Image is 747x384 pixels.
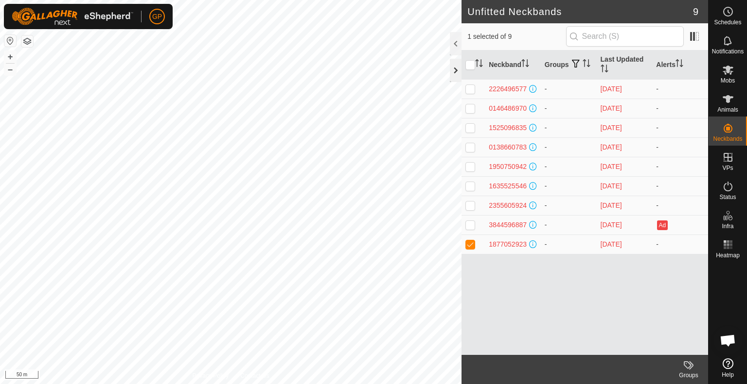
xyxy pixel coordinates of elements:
td: - [541,137,597,157]
button: Ad [657,220,668,230]
th: Alerts [652,50,708,80]
span: 1 selected of 9 [467,32,566,42]
td: - [652,234,708,254]
span: 27 Aug 2025, 11:02 am [601,124,622,132]
div: 0146486970 [489,103,527,114]
span: 27 Aug 2025, 11:02 am [601,182,622,190]
p-sorticon: Activate to sort [521,61,529,68]
td: - [541,215,597,234]
div: 0138660783 [489,142,527,152]
span: Neckbands [713,136,742,142]
th: Last Updated [597,50,653,80]
span: 27 Aug 2025, 11:02 am [601,240,622,248]
span: Infra [722,223,733,229]
div: 2226496577 [489,84,527,94]
span: 9 [693,4,698,19]
a: Privacy Policy [193,371,229,380]
span: VPs [722,165,733,171]
p-sorticon: Activate to sort [475,61,483,68]
input: Search (S) [566,26,684,47]
p-sorticon: Activate to sort [601,66,608,74]
th: Groups [541,50,597,80]
span: Mobs [721,78,735,83]
h2: Unfitted Neckbands [467,6,693,17]
button: – [4,64,16,75]
td: - [541,118,597,137]
td: - [652,176,708,196]
td: - [541,234,597,254]
td: - [652,79,708,99]
span: Animals [717,107,738,113]
td: - [541,176,597,196]
span: 27 Aug 2025, 3:02 pm [601,85,622,93]
span: GP [152,12,162,22]
span: Help [722,372,734,378]
div: 1635525546 [489,181,527,191]
a: Open chat [713,326,743,355]
img: Gallagher Logo [12,8,133,25]
td: - [652,137,708,157]
p-sorticon: Activate to sort [583,61,590,68]
span: 27 Aug 2025, 11:02 am [601,201,622,209]
button: + [4,51,16,63]
span: 27 Aug 2025, 3:02 pm [601,143,622,151]
span: Heatmap [716,252,740,258]
p-sorticon: Activate to sort [676,61,683,68]
div: Groups [669,371,708,380]
span: 27 Aug 2025, 3:02 pm [601,104,622,112]
span: Notifications [712,49,744,54]
div: 2355605924 [489,200,527,211]
td: - [541,157,597,176]
td: - [652,118,708,137]
td: - [652,196,708,215]
button: Map Layers [21,35,33,47]
a: Help [709,354,747,382]
span: Status [719,194,736,200]
div: 1950750942 [489,162,527,172]
span: Schedules [714,19,741,25]
span: 27 Aug 2025, 2:32 pm [601,221,622,229]
td: - [541,79,597,99]
span: 27 Aug 2025, 11:02 am [601,163,622,170]
div: 1877052923 [489,239,527,250]
button: Reset Map [4,35,16,47]
td: - [541,99,597,118]
a: Contact Us [240,371,269,380]
td: - [652,99,708,118]
td: - [652,157,708,176]
td: - [541,196,597,215]
div: 3844596887 [489,220,527,230]
div: 1525096835 [489,123,527,133]
th: Neckband [485,50,541,80]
